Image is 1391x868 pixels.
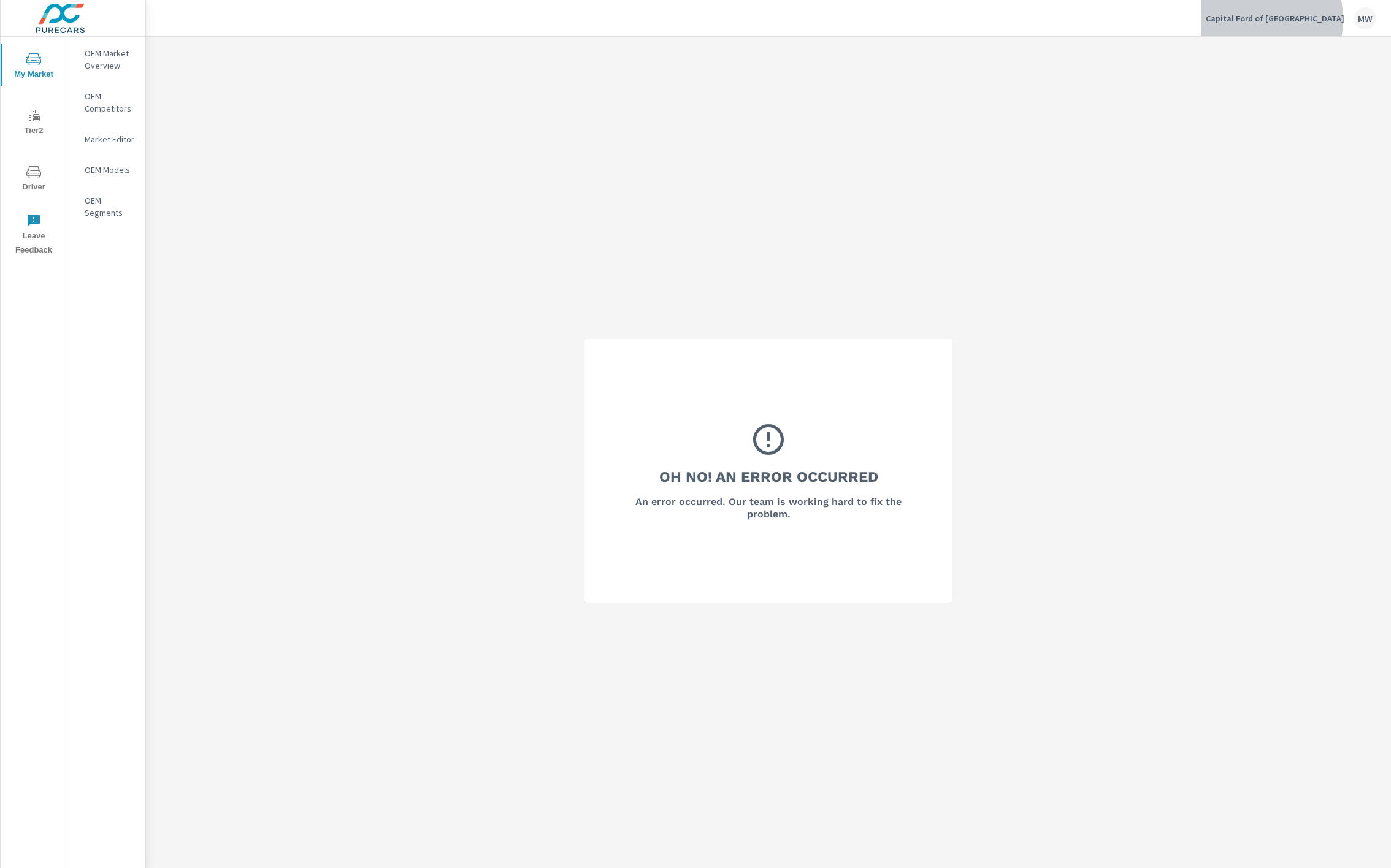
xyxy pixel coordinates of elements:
[67,87,145,118] div: OEM Competitors
[4,213,63,257] span: Leave Feedback
[67,191,145,222] div: OEM Segments
[85,47,136,72] p: OEM Market Overview
[67,161,145,179] div: OEM Models
[67,44,145,75] div: OEM Market Overview
[1,37,67,262] div: nav menu
[4,164,63,194] span: Driver
[67,130,145,148] div: Market Editor
[1354,7,1376,29] div: MW
[1206,13,1344,24] p: Capital Ford of [GEOGRAPHIC_DATA]
[4,51,63,82] span: My Market
[85,133,136,145] p: Market Editor
[85,90,136,115] p: OEM Competitors
[85,194,136,219] p: OEM Segments
[618,496,919,520] h6: An error occurred. Our team is working hard to fix the problem.
[659,466,878,487] h3: Oh No! An Error Occurred
[85,164,136,176] p: OEM Models
[4,108,63,138] span: Tier2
